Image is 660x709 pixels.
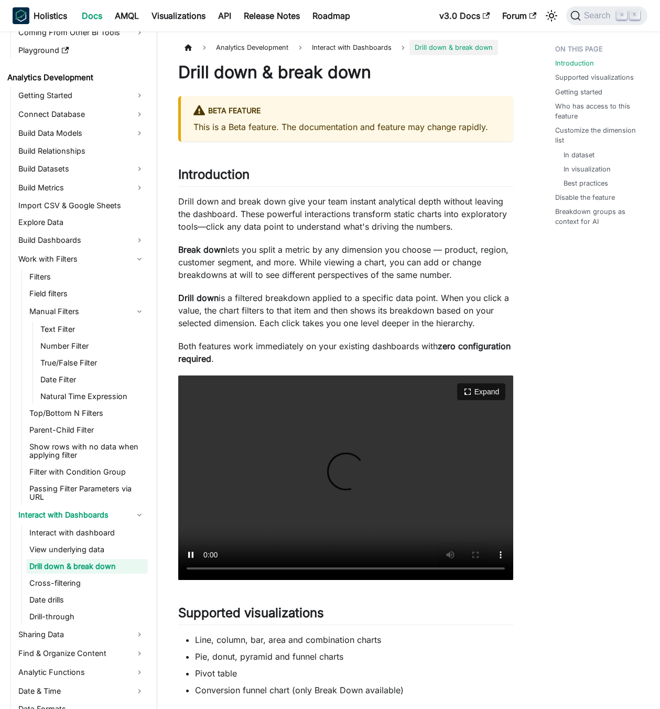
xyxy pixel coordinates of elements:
[178,605,513,625] h2: Supported visualizations
[26,303,148,320] a: Manual Filters
[26,542,148,557] a: View underlying data
[37,356,148,370] a: True/False Filter
[564,150,594,160] a: In dataset
[193,121,501,133] p: This is a Beta feature. The documentation and feature may change rapidly.
[4,70,148,85] a: Analytics Development
[564,164,611,174] a: In visualization
[15,645,148,662] a: Find & Organize Content
[616,10,627,20] kbd: ⌘
[195,650,513,663] li: Pie, donut, pyramid and funnel charts
[26,286,148,301] a: Field filters
[26,576,148,590] a: Cross-filtering
[15,106,148,123] a: Connect Database
[195,667,513,680] li: Pivot table
[26,609,148,624] a: Drill-through
[237,7,306,24] a: Release Notes
[195,633,513,646] li: Line, column, bar, area and combination charts
[178,195,513,233] p: Drill down and break down give your team instant analytical depth without leaving the dashboard. ...
[211,40,294,55] span: Analytics Development
[37,339,148,353] a: Number Filter
[145,7,212,24] a: Visualizations
[212,7,237,24] a: API
[581,11,617,20] span: Search
[543,7,560,24] button: Switch between dark and light mode (currently light mode)
[34,9,67,22] b: Holistics
[109,7,145,24] a: AMQL
[555,87,602,97] a: Getting started
[564,178,608,188] a: Best practices
[15,198,148,213] a: Import CSV & Google Sheets
[15,24,148,41] a: Coming From Other BI Tools
[13,7,29,24] img: Holistics
[26,593,148,607] a: Date drills
[13,7,67,24] a: HolisticsHolistics
[178,243,513,281] p: lets you split a metric by any dimension you choose — product, region, customer segment, and more...
[193,104,501,118] div: BETA FEATURE
[433,7,496,24] a: v3.0 Docs
[178,62,513,83] h1: Drill down & break down
[15,626,148,643] a: Sharing Data
[15,43,148,58] a: Playground
[457,383,505,400] button: Expand video
[555,101,643,121] a: Who has access to this feature
[26,559,148,574] a: Drill down & break down
[496,7,543,24] a: Forum
[37,389,148,404] a: Natural Time Expression
[178,40,198,55] a: Home page
[178,340,513,365] p: Both features work immediately on your existing dashboards with .
[178,375,513,580] video: Your browser does not support embedding video, but you can .
[15,125,148,142] a: Build Data Models
[26,481,148,504] a: Passing Filter Parameters via URL
[15,683,148,700] a: Date & Time
[178,292,513,329] p: is a filtered breakdown applied to a specific data point. When you click a value, the chart filte...
[26,270,148,284] a: Filters
[178,244,225,255] strong: Break down
[37,372,148,387] a: Date Filter
[555,192,615,202] a: Disable the feature
[26,525,148,540] a: Interact with dashboard
[555,125,643,145] a: Customize the dimension list
[37,322,148,337] a: Text Filter
[26,406,148,421] a: Top/Bottom N Filters
[195,684,513,696] li: Conversion funnel chart (only Break Down available)
[75,7,109,24] a: Docs
[15,232,148,249] a: Build Dashboards
[306,7,356,24] a: Roadmap
[15,664,148,681] a: Analytic Functions
[15,507,148,523] a: Interact with Dashboards
[630,10,640,20] kbd: K
[26,439,148,463] a: Show rows with no data when applying filter
[555,72,634,82] a: Supported visualizations
[178,293,219,303] strong: Drill down
[15,215,148,230] a: Explore Data
[15,87,148,104] a: Getting Started
[15,160,148,177] a: Build Datasets
[15,179,148,196] a: Build Metrics
[178,40,513,55] nav: Breadcrumbs
[409,40,498,55] span: Drill down & break down
[566,6,647,25] button: Search (Command+K)
[26,423,148,437] a: Parent-Child Filter
[555,207,643,227] a: Breakdown groups as context for AI
[307,40,397,55] span: Interact with Dashboards
[555,58,594,68] a: Introduction
[15,251,148,267] a: Work with Filters
[178,167,513,187] h2: Introduction
[26,465,148,479] a: Filter with Condition Group
[15,144,148,158] a: Build Relationships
